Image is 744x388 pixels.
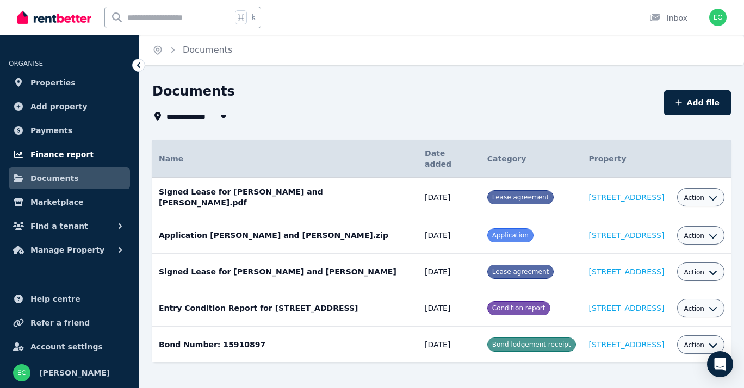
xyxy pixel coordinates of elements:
[9,167,130,189] a: Documents
[9,288,130,310] a: Help centre
[418,327,481,363] td: [DATE]
[17,9,91,26] img: RentBetter
[152,217,418,254] td: Application [PERSON_NAME] and [PERSON_NAME].zip
[418,290,481,327] td: [DATE]
[159,154,183,163] span: Name
[152,83,235,100] h1: Documents
[684,193,704,202] span: Action
[13,364,30,381] img: Emma Crichton
[492,231,529,239] span: Application
[589,231,665,240] a: [STREET_ADDRESS]
[30,316,90,329] span: Refer a friend
[664,90,731,115] button: Add file
[251,13,255,22] span: k
[589,304,665,312] a: [STREET_ADDRESS]
[9,239,130,261] button: Manage Property
[152,254,418,290] td: Signed Lease for [PERSON_NAME] and [PERSON_NAME]
[684,231,704,240] span: Action
[492,193,549,201] span: Lease agreement
[684,231,717,240] button: Action
[418,217,481,254] td: [DATE]
[30,76,76,89] span: Properties
[30,148,94,161] span: Finance report
[9,60,43,67] span: ORGANISE
[481,140,582,178] th: Category
[418,254,481,290] td: [DATE]
[152,178,418,217] td: Signed Lease for [PERSON_NAME] and [PERSON_NAME].pdf
[30,340,103,353] span: Account settings
[492,341,571,348] span: Bond lodgement receipt
[39,366,110,379] span: [PERSON_NAME]
[30,220,88,233] span: Find a tenant
[9,143,130,165] a: Finance report
[9,120,130,141] a: Payments
[418,140,481,178] th: Date added
[589,193,665,202] a: [STREET_ADDRESS]
[684,341,704,349] span: Action
[9,336,130,358] a: Account settings
[707,351,733,377] div: Open Intercom Messenger
[684,193,717,202] button: Action
[30,172,79,185] span: Documents
[9,72,130,93] a: Properties
[589,340,665,349] a: [STREET_ADDRESS]
[492,268,549,276] span: Lease agreement
[9,96,130,117] a: Add property
[684,268,704,277] span: Action
[9,215,130,237] button: Find a tenant
[709,9,727,26] img: Emma Crichton
[139,35,245,65] nav: Breadcrumb
[152,290,418,327] td: Entry Condition Report for [STREET_ADDRESS]
[9,191,130,213] a: Marketplace
[589,267,665,276] a: [STREET_ADDRESS]
[582,140,671,178] th: Property
[492,304,545,312] span: Condition report
[30,124,72,137] span: Payments
[418,178,481,217] td: [DATE]
[684,268,717,277] button: Action
[30,100,88,113] span: Add property
[684,341,717,349] button: Action
[30,196,83,209] span: Marketplace
[684,304,704,313] span: Action
[183,45,232,55] a: Documents
[30,292,80,305] span: Help centre
[152,327,418,363] td: Bond Number: 15910897
[684,304,717,313] button: Action
[9,312,130,334] a: Refer a friend
[30,243,104,256] span: Manage Property
[649,12,687,23] div: Inbox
